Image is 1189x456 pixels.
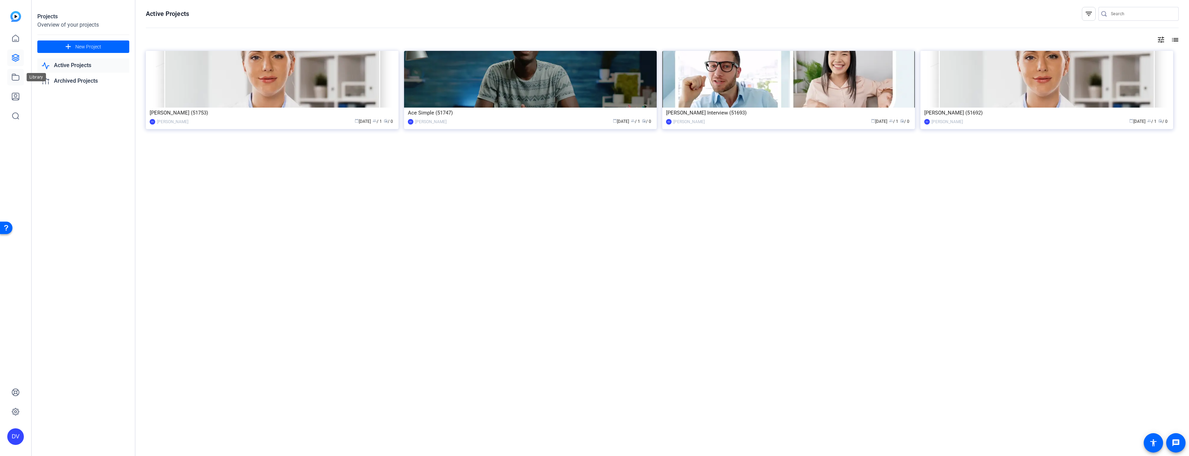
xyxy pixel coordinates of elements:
span: group [1147,119,1151,123]
div: [PERSON_NAME] [931,118,963,125]
div: DV [150,119,155,125]
span: [DATE] [871,119,887,124]
mat-icon: list [1170,36,1179,44]
div: [PERSON_NAME] [415,118,447,125]
mat-icon: accessibility [1149,439,1158,447]
span: radio [900,119,904,123]
span: group [373,119,377,123]
span: / 0 [384,119,393,124]
span: / 1 [889,119,898,124]
span: group [631,119,635,123]
div: Projects [37,12,129,21]
span: / 0 [1158,119,1168,124]
button: New Project [37,40,129,53]
a: Archived Projects [37,74,129,88]
div: [PERSON_NAME] [157,118,188,125]
mat-icon: message [1172,439,1180,447]
div: DV [408,119,413,125]
mat-icon: tune [1157,36,1165,44]
span: group [889,119,893,123]
img: blue-gradient.svg [10,11,21,22]
mat-icon: add [64,43,73,51]
div: Library [27,73,46,81]
input: Search [1111,10,1173,18]
span: calendar_today [871,119,875,123]
span: [DATE] [355,119,371,124]
div: DV [666,119,672,125]
span: / 1 [1147,119,1157,124]
div: DV [7,428,24,445]
div: [PERSON_NAME] (51692) [924,108,1169,118]
span: radio [384,119,388,123]
span: [DATE] [613,119,629,124]
span: / 0 [900,119,909,124]
mat-icon: filter_list [1085,10,1093,18]
div: [PERSON_NAME] (51753) [150,108,395,118]
span: radio [642,119,646,123]
div: DV [924,119,930,125]
span: / 1 [631,119,640,124]
div: Overview of your projects [37,21,129,29]
span: [DATE] [1129,119,1145,124]
h1: Active Projects [146,10,189,18]
span: New Project [75,43,101,51]
span: radio [1158,119,1162,123]
a: Active Projects [37,58,129,73]
span: calendar_today [355,119,359,123]
div: Ace Simple (51747) [408,108,653,118]
span: calendar_today [613,119,617,123]
span: calendar_today [1129,119,1133,123]
div: [PERSON_NAME] [673,118,705,125]
span: / 0 [642,119,651,124]
span: / 1 [373,119,382,124]
div: [PERSON_NAME] Interview (51693) [666,108,911,118]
